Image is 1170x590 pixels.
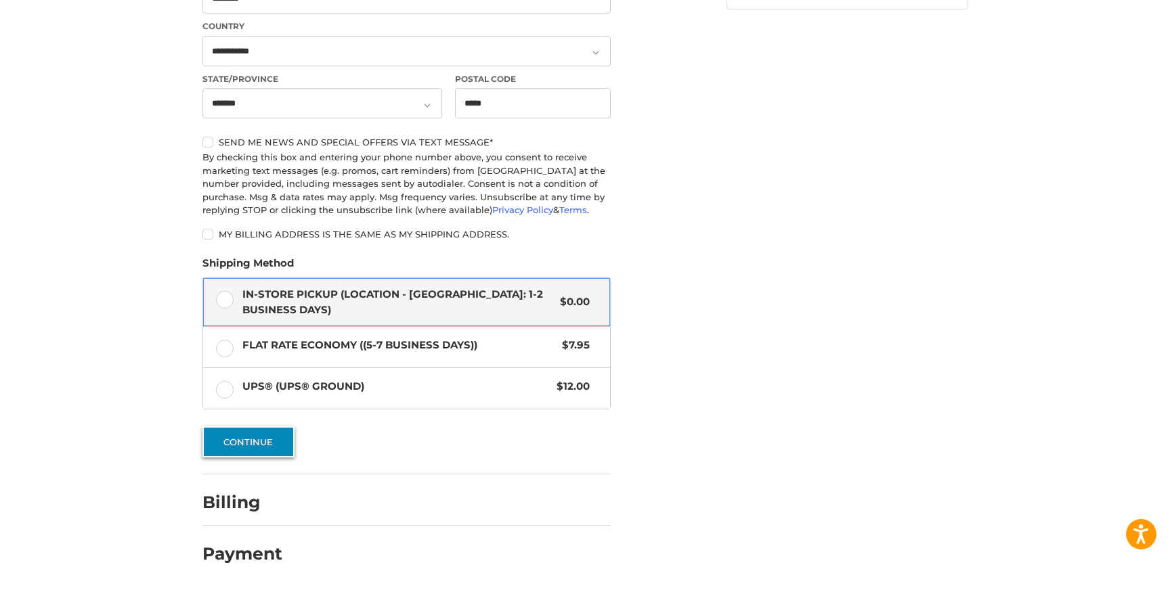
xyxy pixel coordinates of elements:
[554,294,590,310] span: $0.00
[492,204,553,215] a: Privacy Policy
[202,73,442,85] label: State/Province
[556,338,590,353] span: $7.95
[202,20,611,32] label: Country
[202,426,295,457] button: Continue
[455,73,611,85] label: Postal Code
[559,204,587,215] a: Terms
[202,137,611,147] label: Send me news and special offers via text message*
[202,543,282,564] h2: Payment
[550,379,590,394] span: $12.00
[202,151,611,217] div: By checking this box and entering your phone number above, you consent to receive marketing text ...
[202,256,294,277] legend: Shipping Method
[242,379,550,394] span: UPS® (UPS® Ground)
[202,492,282,513] h2: Billing
[242,338,556,353] span: Flat Rate Economy ((5-7 Business Days))
[242,287,554,317] span: In-Store Pickup (Location - [GEOGRAPHIC_DATA]: 1-2 BUSINESS DAYS)
[202,229,611,240] label: My billing address is the same as my shipping address.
